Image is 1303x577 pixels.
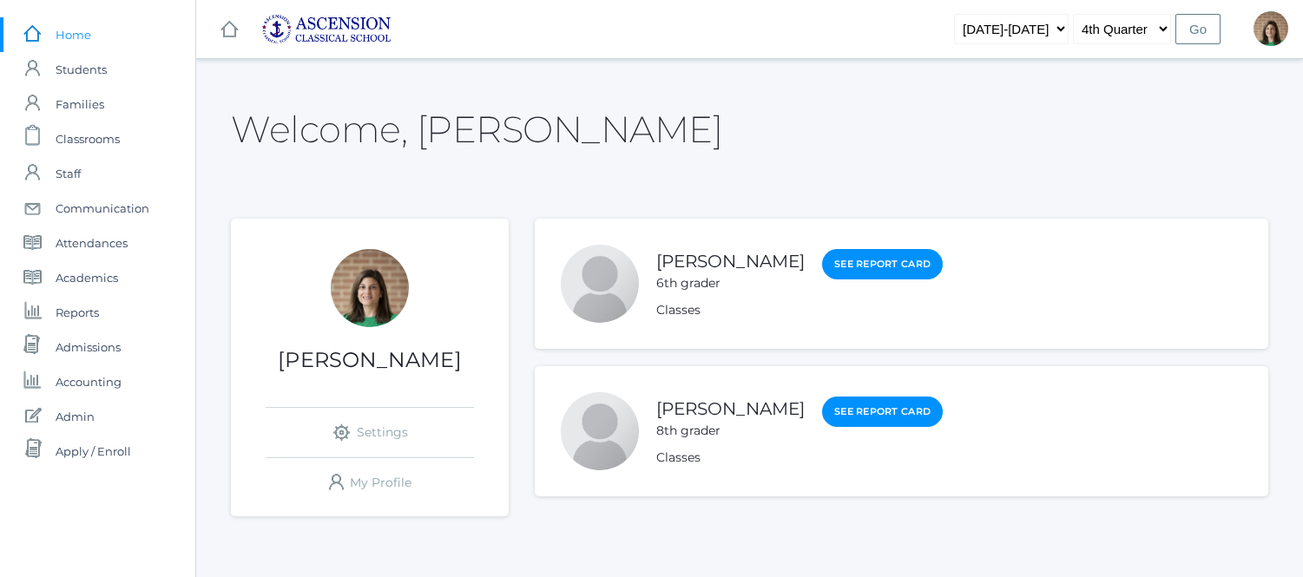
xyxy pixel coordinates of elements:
[1254,11,1288,46] div: Jenna Adams
[656,302,701,318] a: Classes
[56,434,131,469] span: Apply / Enroll
[561,245,639,323] div: Levi Adams
[561,392,639,470] div: Carly Adams
[656,398,805,419] a: [PERSON_NAME]
[1175,14,1221,44] input: Go
[56,364,122,399] span: Accounting
[231,109,722,149] h2: Welcome, [PERSON_NAME]
[822,397,943,427] a: See Report Card
[656,422,805,440] div: 8th grader
[231,349,509,371] h1: [PERSON_NAME]
[56,330,121,364] span: Admissions
[656,449,701,465] a: Classes
[56,17,91,52] span: Home
[56,121,120,156] span: Classrooms
[331,249,409,327] div: Jenna Adams
[56,156,81,191] span: Staff
[822,249,943,279] a: See Report Card
[266,458,474,508] a: My Profile
[56,399,95,434] span: Admin
[56,191,149,226] span: Communication
[56,87,104,121] span: Families
[56,295,99,330] span: Reports
[656,274,805,292] div: 6th grader
[261,14,392,44] img: ascension-logo-blue-113fc29133de2fb5813e50b71547a291c5fdb7962bf76d49838a2a14a36269ea.jpg
[56,260,118,295] span: Academics
[56,52,107,87] span: Students
[56,226,128,260] span: Attendances
[266,408,474,457] a: Settings
[656,251,805,272] a: [PERSON_NAME]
